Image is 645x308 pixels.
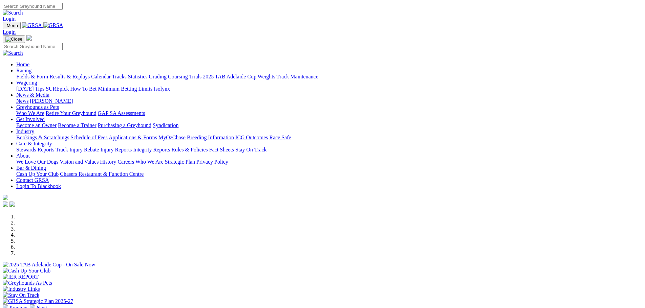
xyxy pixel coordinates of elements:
a: We Love Our Dogs [16,159,58,165]
a: Syndication [153,122,178,128]
a: Contact GRSA [16,177,49,183]
span: Menu [7,23,18,28]
a: Industry [16,128,34,134]
a: History [100,159,116,165]
a: Calendar [91,74,111,79]
a: Become an Owner [16,122,57,128]
input: Search [3,3,63,10]
a: [DATE] Tips [16,86,44,92]
a: Wagering [16,80,37,86]
img: facebook.svg [3,202,8,207]
img: Search [3,10,23,16]
a: Chasers Restaurant & Function Centre [60,171,144,177]
img: Greyhounds As Pets [3,280,52,286]
div: Care & Integrity [16,147,642,153]
a: Strategic Plan [165,159,195,165]
div: News & Media [16,98,642,104]
input: Search [3,43,63,50]
a: Track Maintenance [277,74,318,79]
a: Track Injury Rebate [56,147,99,152]
div: Greyhounds as Pets [16,110,642,116]
a: Bookings & Scratchings [16,135,69,140]
img: Stay On Track [3,292,39,298]
a: Applications & Forms [109,135,157,140]
a: Bar & Dining [16,165,46,171]
img: IER REPORT [3,274,39,280]
a: Isolynx [154,86,170,92]
img: 2025 TAB Adelaide Cup - On Sale Now [3,262,95,268]
a: Fact Sheets [209,147,234,152]
a: Purchasing a Greyhound [98,122,151,128]
img: Industry Links [3,286,40,292]
a: Become a Trainer [58,122,96,128]
img: Close [5,37,22,42]
a: 2025 TAB Adelaide Cup [203,74,256,79]
img: logo-grsa-white.png [26,35,32,41]
a: Statistics [128,74,148,79]
a: About [16,153,30,159]
a: MyOzChase [158,135,186,140]
a: Integrity Reports [133,147,170,152]
div: Wagering [16,86,642,92]
a: GAP SA Assessments [98,110,145,116]
img: GRSA [43,22,63,28]
img: GRSA [22,22,42,28]
div: Racing [16,74,642,80]
a: Care & Integrity [16,141,52,146]
a: Vision and Values [60,159,99,165]
a: Injury Reports [100,147,132,152]
a: Who We Are [135,159,164,165]
a: Weights [258,74,275,79]
a: News [16,98,28,104]
button: Toggle navigation [3,35,25,43]
a: Stewards Reports [16,147,54,152]
a: ICG Outcomes [235,135,268,140]
a: Breeding Information [187,135,234,140]
a: Login [3,16,16,22]
img: Search [3,50,23,56]
img: logo-grsa-white.png [3,195,8,200]
a: Get Involved [16,116,45,122]
a: How To Bet [70,86,97,92]
a: Coursing [168,74,188,79]
div: About [16,159,642,165]
div: Bar & Dining [16,171,642,177]
a: Race Safe [269,135,291,140]
a: Who We Are [16,110,44,116]
a: Greyhounds as Pets [16,104,59,110]
div: Industry [16,135,642,141]
button: Toggle navigation [3,22,21,29]
a: Retire Your Greyhound [46,110,96,116]
a: Login To Blackbook [16,183,61,189]
img: Cash Up Your Club [3,268,50,274]
a: Privacy Policy [196,159,228,165]
a: Racing [16,68,31,73]
a: Fields & Form [16,74,48,79]
a: News & Media [16,92,49,98]
a: [PERSON_NAME] [30,98,73,104]
a: Results & Replays [49,74,90,79]
a: Login [3,29,16,35]
div: Get Involved [16,122,642,128]
a: Tracks [112,74,127,79]
a: Minimum Betting Limits [98,86,152,92]
a: SUREpick [46,86,69,92]
a: Rules & Policies [171,147,208,152]
a: Home [16,62,29,67]
a: Stay On Track [235,147,266,152]
a: Careers [117,159,134,165]
a: Schedule of Fees [70,135,107,140]
a: Grading [149,74,167,79]
a: Cash Up Your Club [16,171,59,177]
img: twitter.svg [9,202,15,207]
img: GRSA Strategic Plan 2025-27 [3,298,73,304]
a: Trials [189,74,201,79]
